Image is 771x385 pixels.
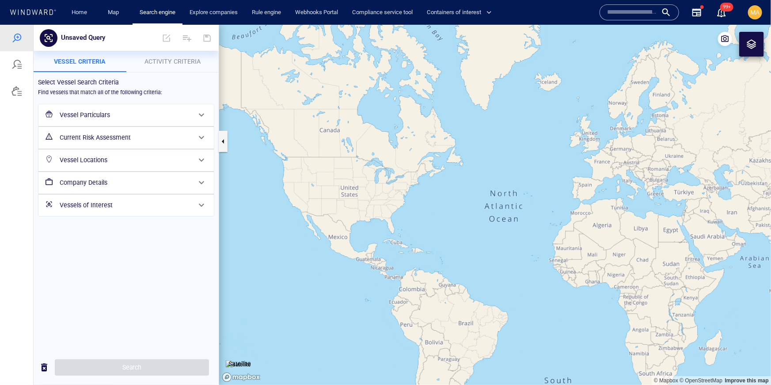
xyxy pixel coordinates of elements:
span: Edit [157,3,176,24]
button: Containers of interest [423,5,499,20]
p: Unsaved Query [61,8,105,19]
div: Current Risk Assessment [38,102,214,124]
button: Map [101,5,129,20]
a: Map feedback [725,353,769,359]
div: Vessel Locations [38,125,214,146]
h6: Current Risk Assessment [60,107,191,118]
a: Map [104,5,125,20]
span: 99+ [720,3,733,11]
iframe: Chat [733,345,764,378]
div: Vessel Particulars [38,80,214,101]
h6: Vessel Locations [60,130,191,141]
h6: Vessels of Interest [60,175,191,186]
p: Satellite [228,334,251,344]
a: Explore companies [186,5,241,20]
span: Vessel criteria [54,33,106,40]
button: Home [65,5,94,20]
h6: Vessel Particulars [60,85,191,96]
a: Rule engine [248,5,285,20]
span: Containers of interest [427,8,492,18]
span: MA [751,9,760,16]
a: Search engine [136,5,179,20]
button: MA [746,4,764,21]
h6: Find vessels that match all of the following criteria: [38,63,162,72]
div: Company Details [38,147,214,169]
h6: Select Vessel Search Criteria [38,52,214,63]
span: Activity Criteria [144,33,201,40]
a: OpenStreetMap [680,353,722,359]
a: Compliance service tool [349,5,416,20]
h6: Company Details [60,152,191,164]
a: Home [68,5,91,20]
button: Unsaved Query [57,5,109,22]
a: Mapbox logo [222,347,261,358]
div: Notification center [716,7,727,18]
a: Webhooks Portal [292,5,342,20]
div: Vessels of Interest [38,170,214,191]
button: 99+ [711,2,732,23]
a: Mapbox [654,353,678,359]
img: satellite [226,335,251,344]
